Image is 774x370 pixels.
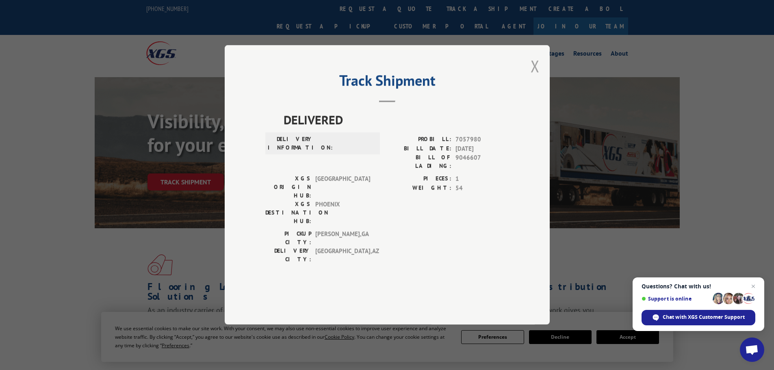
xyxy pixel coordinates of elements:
[315,230,370,247] span: [PERSON_NAME] , GA
[315,175,370,200] span: [GEOGRAPHIC_DATA]
[455,184,509,193] span: 54
[387,154,451,171] label: BILL OF LADING:
[265,230,311,247] label: PICKUP CITY:
[455,154,509,171] span: 9046607
[740,338,764,362] div: Open chat
[284,111,509,129] span: DELIVERED
[268,135,314,152] label: DELIVERY INFORMATION:
[642,296,710,302] span: Support is online
[455,144,509,154] span: [DATE]
[455,175,509,184] span: 1
[315,200,370,226] span: PHOENIX
[387,135,451,145] label: PROBILL:
[265,247,311,264] label: DELIVERY CITY:
[265,175,311,200] label: XGS ORIGIN HUB:
[265,200,311,226] label: XGS DESTINATION HUB:
[315,247,370,264] span: [GEOGRAPHIC_DATA] , AZ
[387,184,451,193] label: WEIGHT:
[642,283,755,290] span: Questions? Chat with us!
[531,55,540,77] button: Close modal
[455,135,509,145] span: 7057980
[748,281,758,291] span: Close chat
[642,310,755,325] div: Chat with XGS Customer Support
[663,314,745,321] span: Chat with XGS Customer Support
[387,144,451,154] label: BILL DATE:
[387,175,451,184] label: PIECES:
[265,75,509,90] h2: Track Shipment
